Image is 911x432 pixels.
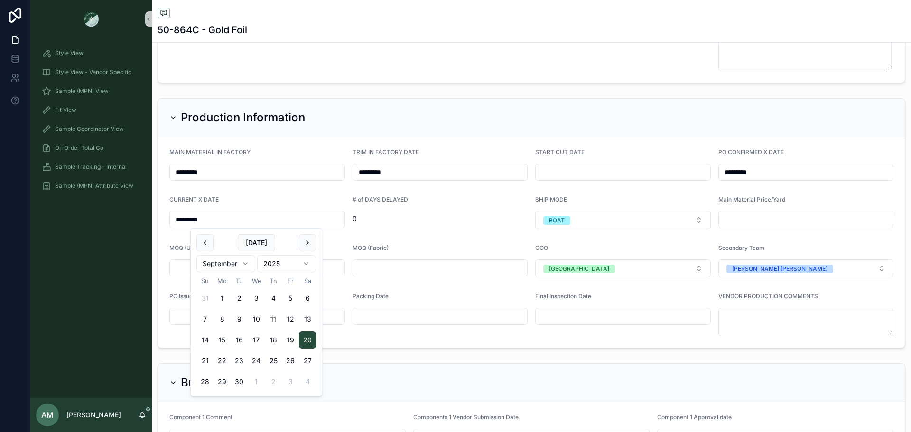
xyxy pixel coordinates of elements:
[214,311,231,328] button: Monday, September 8th, 2025
[282,331,299,349] button: Friday, September 19th, 2025
[55,182,133,190] span: Sample (MPN) Attribute View
[196,352,214,369] button: Sunday, September 21st, 2025
[36,45,146,62] a: Style View
[169,244,202,251] span: MOQ (Units)
[299,373,316,390] button: Saturday, October 4th, 2025
[282,311,299,328] button: Friday, September 12th, 2025
[231,373,248,390] button: Tuesday, September 30th, 2025
[282,276,299,286] th: Friday
[41,409,54,421] span: AM
[169,148,251,156] span: MAIN MATERIAL IN FACTORY
[55,87,109,95] span: Sample (MPN) View
[36,101,146,119] a: Fit View
[214,373,231,390] button: Monday, September 29th, 2025
[535,148,585,156] span: START CUT DATE
[36,139,146,156] a: On Order Total Co
[265,373,282,390] button: Thursday, October 2nd, 2025
[299,276,316,286] th: Saturday
[55,68,131,76] span: Style View - Vendor Specific
[196,331,214,349] button: Sunday, September 14th, 2025
[413,414,519,421] span: Components 1 Vendor Submission Date
[231,276,248,286] th: Tuesday
[265,276,282,286] th: Thursday
[299,352,316,369] button: Saturday, September 27th, 2025
[66,410,121,420] p: [PERSON_NAME]
[55,125,124,133] span: Sample Coordinator View
[248,352,265,369] button: Wednesday, September 24th, 2025
[299,290,316,307] button: Saturday, September 6th, 2025
[282,352,299,369] button: Friday, September 26th, 2025
[169,196,219,203] span: CURRENT X DATE
[181,110,305,125] h2: Production Information
[36,120,146,138] a: Sample Coordinator View
[30,38,152,207] div: scrollable content
[196,290,214,307] button: Sunday, August 31st, 2025
[248,331,265,349] button: Wednesday, September 17th, 2025
[535,196,567,203] span: SHIP MODE
[55,144,103,152] span: On Order Total Co
[55,106,76,114] span: Fit View
[214,290,231,307] button: Monday, September 1st, 2025
[231,331,248,349] button: Tuesday, September 16th, 2025
[36,158,146,175] a: Sample Tracking - Internal
[248,311,265,328] button: Wednesday, September 10th, 2025
[718,259,894,277] button: Select Button
[299,331,316,349] button: Saturday, September 20th, 2025, selected
[248,290,265,307] button: Today, Wednesday, September 3rd, 2025
[353,293,389,300] span: Packing Date
[657,414,732,421] span: Component 1 Approval date
[282,290,299,307] button: Friday, September 5th, 2025
[196,311,214,328] button: Sunday, September 7th, 2025
[549,265,609,273] div: [GEOGRAPHIC_DATA]
[732,265,827,273] div: [PERSON_NAME] [PERSON_NAME]
[214,276,231,286] th: Monday
[265,311,282,328] button: Thursday, September 11th, 2025
[238,234,275,251] button: [DATE]
[248,276,265,286] th: Wednesday
[718,293,818,300] span: VENDOR PRODUCTION COMMENTS
[535,259,711,277] button: Select Button
[231,352,248,369] button: Tuesday, September 23rd, 2025
[718,148,784,156] span: PO CONFIRMED X DATE
[214,331,231,349] button: Monday, September 15th, 2025
[169,293,207,300] span: PO Issue Date
[282,373,299,390] button: Friday, October 3rd, 2025
[535,293,591,300] span: Final Inspection Date
[231,311,248,328] button: Tuesday, September 9th, 2025
[265,290,282,307] button: Thursday, September 4th, 2025
[231,290,248,307] button: Tuesday, September 2nd, 2025
[55,163,127,171] span: Sample Tracking - Internal
[84,11,99,27] img: App logo
[196,276,316,390] table: September 2025
[158,23,247,37] h1: 50-864C - Gold Foil
[353,244,389,251] span: MOQ (Fabric)
[265,352,282,369] button: Thursday, September 25th, 2025
[535,211,711,229] button: Select Button
[718,244,764,251] span: Secondary Team
[214,352,231,369] button: Monday, September 22nd, 2025
[549,216,565,225] div: BOAT
[718,196,785,203] span: Main Material Price/Yard
[36,83,146,100] a: Sample (MPN) View
[265,331,282,349] button: Thursday, September 18th, 2025
[353,214,528,223] span: 0
[299,311,316,328] button: Saturday, September 13th, 2025
[248,373,265,390] button: Wednesday, October 1st, 2025
[535,244,548,251] span: COO
[196,373,214,390] button: Sunday, September 28th, 2025
[353,196,408,203] span: # of DAYS DELAYED
[55,49,84,57] span: Style View
[169,414,232,421] span: Component 1 Comment
[36,64,146,81] a: Style View - Vendor Specific
[353,148,419,156] span: TRIM IN FACTORY DATE
[36,177,146,194] a: Sample (MPN) Attribute View
[181,375,292,390] h2: Bulk BOM Approvals
[196,276,214,286] th: Sunday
